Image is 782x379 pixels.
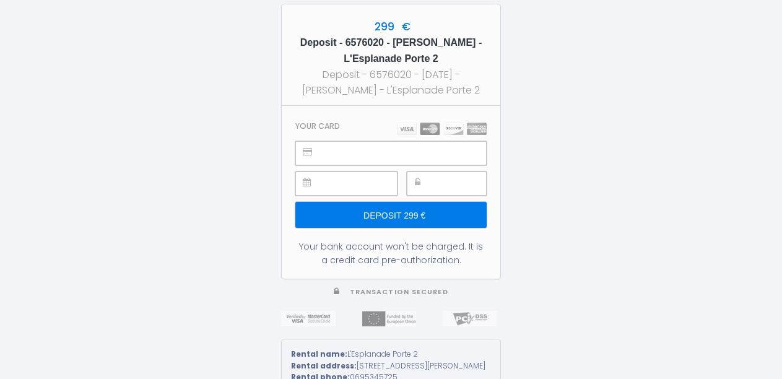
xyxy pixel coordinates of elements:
strong: Rental address: [291,360,357,371]
div: [STREET_ADDRESS][PERSON_NAME] [291,360,491,372]
iframe: Secure payment input frame [323,172,397,195]
div: L'Esplanade Porte 2 [291,349,491,360]
span: Transaction secured [350,287,448,297]
h5: Deposit - 6576020 - [PERSON_NAME] - L'Esplanade Porte 2 [293,35,489,67]
input: Deposit 299 € [295,202,487,228]
h3: Your card [295,121,340,131]
img: carts.png [397,123,487,135]
iframe: Secure payment input frame [323,142,486,165]
strong: Rental name: [291,349,347,359]
span: 299 € [371,19,411,34]
div: Deposit - 6576020 - [DATE] - [PERSON_NAME] - L'Esplanade Porte 2 [293,67,489,98]
iframe: Secure payment input frame [435,172,486,195]
div: Your bank account won't be charged. It is a credit card pre-authorization. [295,240,487,267]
